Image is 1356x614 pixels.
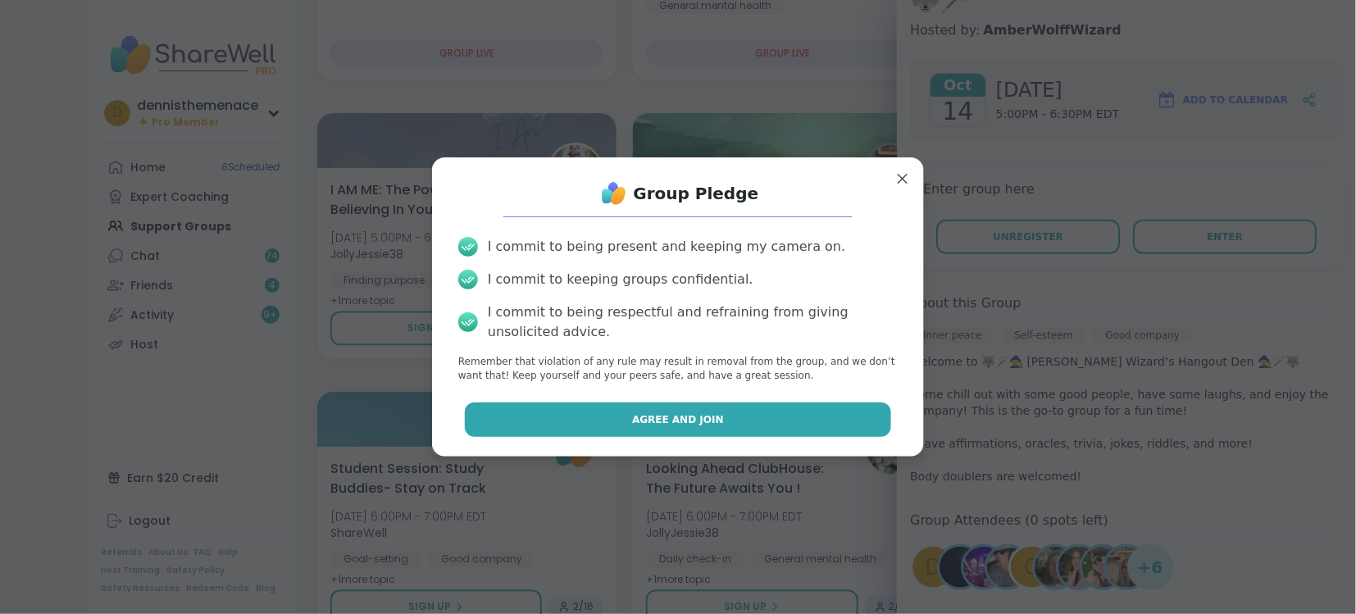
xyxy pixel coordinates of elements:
img: ShareWell Logo [598,177,630,210]
div: I commit to being present and keeping my camera on. [488,237,845,257]
button: Agree and Join [465,403,892,437]
p: Remember that violation of any rule may result in removal from the group, and we don’t want that!... [458,355,898,383]
h1: Group Pledge [634,182,759,205]
div: I commit to keeping groups confidential. [488,270,753,289]
div: I commit to being respectful and refraining from giving unsolicited advice. [488,302,898,342]
span: Agree and Join [632,412,724,427]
